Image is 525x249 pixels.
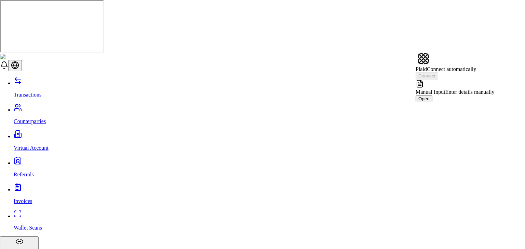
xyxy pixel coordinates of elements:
span: Enter details manually [445,89,495,95]
button: Open [416,95,432,102]
span: Plaid [416,66,427,72]
span: Manual Input [416,89,445,95]
span: Connect automatically [427,66,476,72]
button: Connect [416,72,438,79]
